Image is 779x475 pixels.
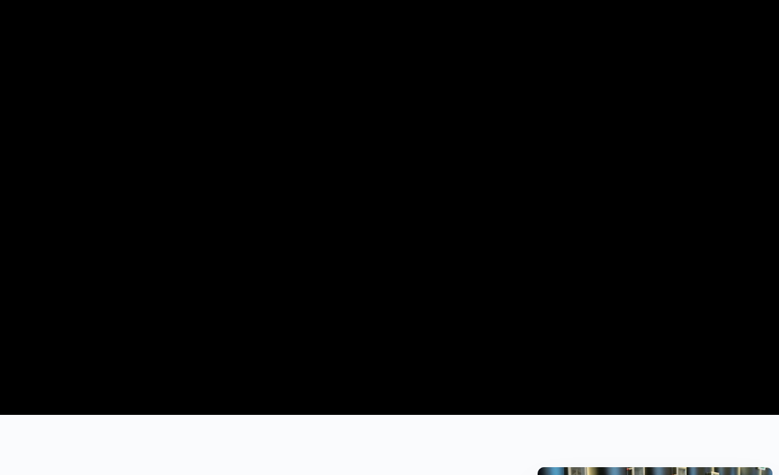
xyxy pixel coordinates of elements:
a: 대화 [86,367,168,399]
a: 설정 [168,367,251,399]
span: 설정 [202,386,217,397]
span: 대화 [119,387,135,397]
a: 홈 [4,367,86,399]
span: 홈 [41,386,49,397]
